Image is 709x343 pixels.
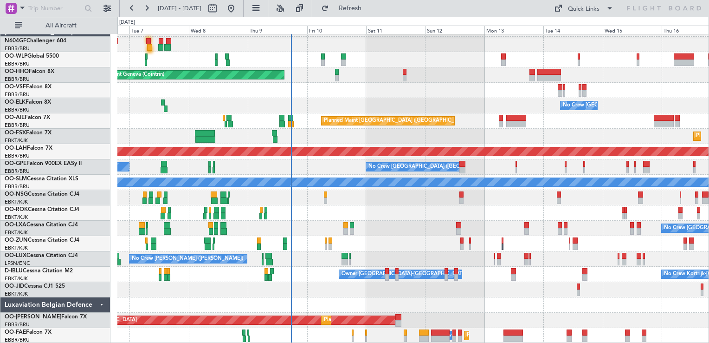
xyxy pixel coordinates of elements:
[5,222,78,228] a: OO-LXACessna Citation CJ4
[5,191,79,197] a: OO-NSGCessna Citation CJ4
[158,4,201,13] span: [DATE] - [DATE]
[484,26,543,34] div: Mon 13
[5,253,78,258] a: OO-LUXCessna Citation CJ4
[5,207,28,212] span: OO-ROK
[603,26,662,34] div: Wed 15
[5,45,30,52] a: EBBR/BRU
[5,237,28,243] span: OO-ZUN
[5,314,87,320] a: OO-[PERSON_NAME]Falcon 7X
[5,176,27,182] span: OO-SLM
[5,161,82,166] a: OO-GPEFalcon 900EX EASy II
[5,106,30,113] a: EBBR/BRU
[5,260,30,267] a: LFSN/ENC
[324,313,492,327] div: Planned Maint [GEOGRAPHIC_DATA] ([GEOGRAPHIC_DATA] National)
[5,38,26,44] span: N604GF
[10,18,101,33] button: All Aircraft
[5,244,28,251] a: EBKT/KJK
[5,145,52,151] a: OO-LAHFalcon 7X
[5,330,52,335] a: OO-FAEFalcon 7X
[5,99,26,105] span: OO-ELK
[568,5,599,14] div: Quick Links
[5,69,54,74] a: OO-HHOFalcon 8X
[5,253,26,258] span: OO-LUX
[5,38,66,44] a: N604GFChallenger 604
[5,284,65,289] a: OO-JIDCessna CJ1 525
[5,53,27,59] span: OO-WLP
[5,229,28,236] a: EBKT/KJK
[129,26,188,34] div: Tue 7
[132,252,243,266] div: No Crew [PERSON_NAME] ([PERSON_NAME])
[5,122,30,129] a: EBBR/BRU
[248,26,307,34] div: Thu 9
[5,268,73,274] a: D-IBLUCessna Citation M2
[5,168,30,175] a: EBBR/BRU
[5,191,28,197] span: OO-NSG
[5,321,30,328] a: EBBR/BRU
[5,84,52,90] a: OO-VSFFalcon 8X
[5,268,23,274] span: D-IBLU
[5,290,28,297] a: EBKT/KJK
[307,26,366,34] div: Fri 10
[5,222,26,228] span: OO-LXA
[24,22,98,29] span: All Aircraft
[549,1,618,16] button: Quick Links
[5,76,30,83] a: EBBR/BRU
[5,99,51,105] a: OO-ELKFalcon 8X
[324,114,470,128] div: Planned Maint [GEOGRAPHIC_DATA] ([GEOGRAPHIC_DATA])
[5,91,30,98] a: EBBR/BRU
[189,26,248,34] div: Wed 8
[5,60,30,67] a: EBBR/BRU
[5,130,52,136] a: OO-FSXFalcon 7X
[5,161,26,166] span: OO-GPE
[5,115,25,120] span: OO-AIE
[342,267,467,281] div: Owner [GEOGRAPHIC_DATA]-[GEOGRAPHIC_DATA]
[425,26,484,34] div: Sun 12
[5,84,26,90] span: OO-VSF
[543,26,602,34] div: Tue 14
[5,314,61,320] span: OO-[PERSON_NAME]
[5,330,26,335] span: OO-FAE
[119,19,135,26] div: [DATE]
[5,214,28,221] a: EBKT/KJK
[5,137,28,144] a: EBKT/KJK
[5,53,59,59] a: OO-WLPGlobal 5500
[331,5,370,12] span: Refresh
[366,26,425,34] div: Sat 11
[5,275,28,282] a: EBKT/KJK
[5,284,24,289] span: OO-JID
[5,207,79,212] a: OO-ROKCessna Citation CJ4
[5,145,27,151] span: OO-LAH
[467,329,548,343] div: Planned Maint Melsbroek Air Base
[5,69,29,74] span: OO-HHO
[5,152,30,159] a: EBBR/BRU
[28,1,82,15] input: Trip Number
[5,198,28,205] a: EBKT/KJK
[5,237,79,243] a: OO-ZUNCessna Citation CJ4
[5,176,78,182] a: OO-SLMCessna Citation XLS
[368,160,524,174] div: No Crew [GEOGRAPHIC_DATA] ([GEOGRAPHIC_DATA] National)
[88,68,164,82] div: Planned Maint Geneva (Cointrin)
[5,183,30,190] a: EBBR/BRU
[317,1,373,16] button: Refresh
[5,115,50,120] a: OO-AIEFalcon 7X
[5,130,26,136] span: OO-FSX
